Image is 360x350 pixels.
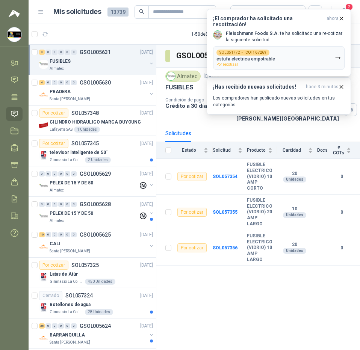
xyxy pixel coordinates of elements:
span: search [139,9,144,14]
b: 0 [332,209,351,216]
div: 0 [58,50,64,55]
div: 0 [52,202,57,207]
b: Fleischmann Foods S.A. [226,31,279,36]
h3: ¡Has recibido nuevas solicitudes! [213,84,303,90]
span: Por recotizar [216,62,238,66]
a: 3 0 0 0 0 0 GSOL005631[DATE] Company LogoFUSIBLESAlmatec [39,48,154,72]
p: [DATE] [140,110,153,117]
a: 4 0 0 0 0 0 GSOL005630[DATE] Company LogoPRADERASanta [PERSON_NAME] [39,78,154,102]
p: SOL057325 [71,262,99,268]
p: CILINDRO HIDRAULICO MARCA BUYOUNG [50,119,141,126]
b: FUSIBLE ELECTRICO (VIDRIO) 20 AMP LARGO [247,198,272,227]
div: Por cotizar [177,172,207,181]
div: Todas [235,8,251,16]
p: Condición de pago [165,97,230,103]
p: Almatec [50,218,64,224]
p: Botellones de agua [50,301,91,308]
a: Por cotizarSOL057345[DATE] Company Logotelevisor inteligente de 50¨Gimnasio La Colina2 Unidades [29,136,156,166]
p: Santa [PERSON_NAME] [50,96,90,102]
div: 0 [58,232,64,237]
div: Por cotizar [39,261,68,270]
a: 0 0 0 0 0 0 GSOL005629[DATE] Company LogoPELEX DE 15 Y DE 50Almatec [39,169,154,193]
img: Company Logo [167,72,175,80]
img: Company Logo [39,303,48,312]
p: Almatec [50,187,64,193]
p: GSOL005625 [80,232,111,237]
div: 10 [39,232,45,237]
p: Santa [PERSON_NAME] [50,339,90,345]
span: ahora [327,15,339,27]
p: GSOL005628 [80,202,111,207]
p: [DATE] [140,262,153,269]
a: SOL057356 [213,245,237,250]
b: SOL057354 [213,174,237,179]
div: 450 Unidades [85,279,115,285]
span: 13739 [107,8,129,17]
p: FUSIBLES [165,83,194,91]
div: 0 [45,232,51,237]
th: Solicitud [213,142,247,159]
div: 0 [45,202,51,207]
img: Company Logo [39,242,48,251]
span: Estado [176,148,202,153]
b: COT167269 [245,51,266,54]
button: ¡El comprador ha solicitado una recotización!ahora Company LogoFleischmann Foods S.A. te ha solic... [207,9,351,76]
p: GSOL005629 [80,171,111,177]
p: [DATE] [140,292,153,299]
p: [DATE] [140,140,153,147]
p: Latas de Atún [50,271,78,278]
img: Company Logo [7,27,21,42]
div: 0 [65,171,70,177]
div: 2 Unidades [85,157,111,163]
div: 0 [65,232,70,237]
div: 0 [65,323,70,329]
span: Producto [247,148,266,153]
p: PRADERA [50,88,71,95]
div: 0 [39,202,45,207]
p: PELEX DE 15 Y DE 50 [50,210,93,217]
div: 0 [39,171,45,177]
p: SOL057345 [71,141,99,146]
p: Almatec [50,66,64,72]
div: Unidades [283,212,306,218]
h3: GSOL005631 [176,50,222,62]
p: [DATE] [140,170,153,178]
p: [DATE] [140,79,153,86]
div: Cerrado [39,291,62,300]
b: 20 [277,242,313,248]
div: 0 [52,171,57,177]
p: GSOL005630 [80,80,111,85]
div: 0 [45,80,51,85]
div: 0 [71,80,77,85]
p: Los compradores han publicado nuevas solicitudes en tus categorías. [213,95,345,108]
a: SOL057355 [213,210,237,215]
div: 0 [52,50,57,55]
p: GSOL005631 [80,50,111,55]
img: Company Logo [39,151,48,160]
h1: Mis solicitudes [53,6,101,17]
b: FUSIBLE ELECTRICO (VIDRIO) 10 AMP CORTO [247,162,272,191]
div: 28 Unidades [85,309,113,315]
p: Gimnasio La Colina [50,157,83,163]
p: SOL057348 [71,110,99,116]
a: Por cotizarSOL057348[DATE] Company LogoCILINDRO HIDRAULICO MARCA BUYOUNGLafayette SAS1 Unidades [29,106,156,136]
span: Cantidad [277,148,307,153]
div: 0 [71,50,77,55]
th: # COTs [332,142,360,159]
a: 10 0 0 0 0 0 GSOL005625[DATE] Company LogoCALISanta [PERSON_NAME] [39,230,154,254]
div: 0 [65,80,70,85]
a: CerradoSOL057324[DATE] Company LogoBotellones de aguaGimnasio La Colina28 Unidades [29,288,156,318]
button: ¡Has recibido nuevas solicitudes!hace 3 minutos Los compradores han publicado nuevas solicitudes ... [207,77,351,115]
span: hace 3 minutos [306,84,339,90]
div: 3 [39,50,45,55]
div: Por cotizar [177,208,207,217]
p: GSOL005624 [80,323,111,329]
p: Crédito a 30 días [165,103,230,109]
button: SOL051772→COT167269estufa electrica empotrablePor recotizar [213,46,345,70]
div: SOL051772 → [216,50,269,56]
div: Solicitudes [165,129,191,137]
p: SOL057324 [65,293,93,298]
p: BARRANQUILLA [50,332,85,339]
